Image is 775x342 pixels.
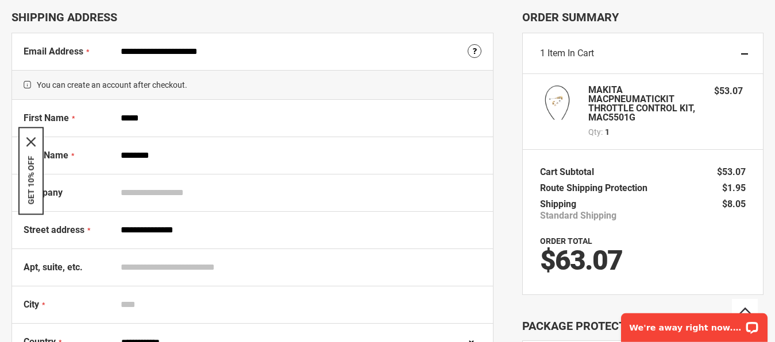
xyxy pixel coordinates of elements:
span: Qty [588,127,601,137]
iframe: LiveChat chat widget [614,306,775,342]
span: $1.95 [722,182,746,193]
img: MAKITA MACPNEUMATICKIT THROTTLE CONTROL KIT, MAC5501G [540,85,574,120]
span: 1 [605,126,610,138]
span: Shipping [540,199,576,209]
span: Standard Shipping [540,210,616,221]
span: City [24,299,39,310]
span: Email Address [24,46,83,57]
span: $53.07 [714,85,743,96]
span: Street address [24,224,84,235]
strong: MAKITA MACPNEUMATICKIT THROTTLE CONTROL KIT, MAC5501G [588,85,703,122]
span: Last Name [24,150,68,161]
span: Order Summary [522,10,764,24]
span: $63.07 [540,244,622,277]
th: Cart Subtotal [540,164,600,180]
button: GET 10% OFF [26,156,36,205]
span: Apt, suite, etc. [24,262,83,273]
span: 1 [540,48,545,59]
div: Package Protection [522,318,764,335]
svg: close icon [26,138,36,147]
th: Route Shipping Protection [540,180,653,196]
span: $53.07 [717,166,746,177]
span: First Name [24,112,69,123]
div: Shipping Address [11,10,493,24]
span: $8.05 [722,199,746,209]
strong: Order Total [540,236,592,246]
span: You can create an account after checkout. [12,70,493,100]
span: Item in Cart [547,48,594,59]
button: Close [26,138,36,147]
